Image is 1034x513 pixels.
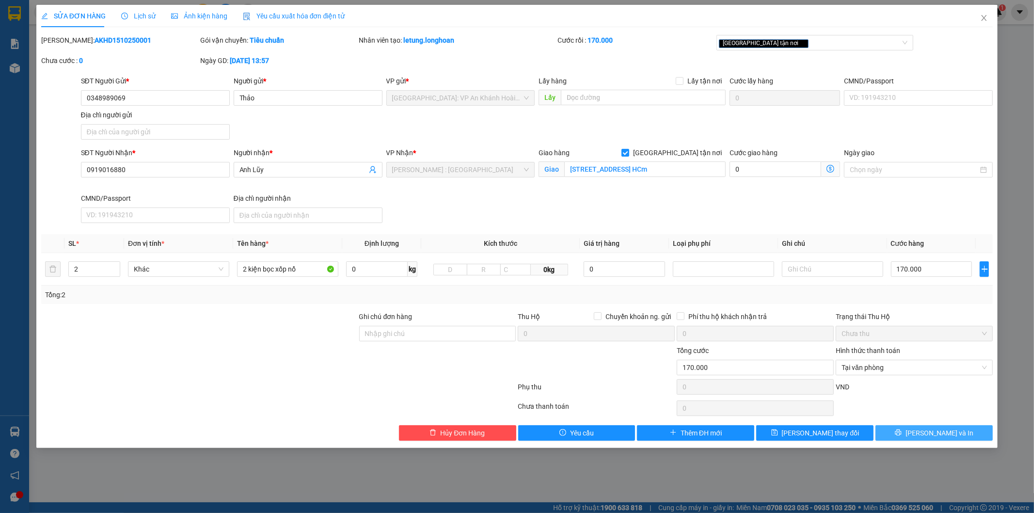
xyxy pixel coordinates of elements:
span: Giá trị hàng [584,240,620,247]
b: Tiêu chuẩn [250,36,284,44]
span: kg [408,261,417,277]
span: SL [68,240,76,247]
span: [PHONE_NUMBER] [4,33,74,50]
div: CMND/Passport [81,193,230,204]
span: delete [430,429,436,437]
span: Tên hàng [237,240,269,247]
label: Ghi chú đơn hàng [359,313,413,321]
button: deleteHủy Đơn Hàng [399,425,516,441]
button: printer[PERSON_NAME] và In [875,425,993,441]
div: Phụ thu [517,382,676,399]
div: Người nhận [234,147,382,158]
div: Tổng: 2 [45,289,399,300]
div: Chưa thanh toán [517,401,676,418]
div: Chưa cước : [41,55,198,66]
label: Cước lấy hàng [730,77,773,85]
b: 0 [79,57,83,64]
button: exclamation-circleYêu cầu [518,425,636,441]
div: SĐT Người Gửi [81,76,230,86]
input: C [500,264,531,275]
input: Cước lấy hàng [730,90,840,106]
button: plus [980,261,989,277]
span: close [980,14,988,22]
div: Địa chỉ người gửi [81,110,230,120]
span: Hà Nội: VP An Khánh Hoài Đức [392,91,529,105]
div: CMND/Passport [844,76,993,86]
span: exclamation-circle [559,429,566,437]
span: [GEOGRAPHIC_DATA] tận nơi [719,39,809,48]
label: Ngày giao [844,149,875,157]
b: [DATE] 13:57 [230,57,269,64]
span: Khác [134,262,223,276]
div: Nhân viên tạo: [359,35,556,46]
label: Cước giao hàng [730,149,778,157]
span: Chưa thu [842,326,987,341]
span: SỬA ĐƠN HÀNG [41,12,106,20]
span: [GEOGRAPHIC_DATA] tận nơi [629,147,726,158]
span: VND [836,383,849,391]
span: close [800,41,805,46]
span: Tổng cước [677,347,709,354]
input: Cước giao hàng [730,161,821,177]
span: Cước hàng [891,240,924,247]
strong: PHIẾU DÁN LÊN HÀNG [64,4,192,17]
span: Lấy tận nơi [684,76,726,86]
span: Yêu cầu xuất hóa đơn điện tử [243,12,345,20]
span: Giao hàng [539,149,570,157]
span: Mã đơn: AKHD1510250001 [4,59,150,72]
span: Thu Hộ [518,313,540,321]
span: plus [670,429,677,437]
input: Địa chỉ của người nhận [234,208,382,223]
input: Ngày giao [850,164,978,175]
span: save [771,429,778,437]
input: Giao tận nơi [564,161,726,177]
span: 0kg [531,264,568,275]
button: Close [970,5,998,32]
span: dollar-circle [827,165,834,173]
span: Đơn vị tính [128,240,164,247]
input: Ghi chú đơn hàng [359,326,516,341]
span: Giao [539,161,564,177]
span: [PERSON_NAME] và In [906,428,973,438]
div: Ngày GD: [200,55,357,66]
div: Người gửi [234,76,382,86]
span: VP Nhận [386,149,414,157]
button: save[PERSON_NAME] thay đổi [756,425,874,441]
span: Ảnh kiện hàng [171,12,227,20]
label: Hình thức thanh toán [836,347,900,354]
span: Kích thước [484,240,517,247]
span: Tại văn phòng [842,360,987,375]
div: VP gửi [386,76,535,86]
span: CÔNG TY TNHH CHUYỂN PHÁT NHANH BẢO AN [84,33,178,50]
span: Hồ Chí Minh : Kho Quận 12 [392,162,529,177]
th: Ghi chú [778,234,887,253]
button: plusThêm ĐH mới [637,425,754,441]
span: printer [895,429,902,437]
div: Gói vận chuyển: [200,35,357,46]
button: delete [45,261,61,277]
span: plus [980,265,988,273]
div: SĐT Người Nhận [81,147,230,158]
span: picture [171,13,178,19]
span: Lịch sử [121,12,156,20]
span: Chuyển khoản ng. gửi [602,311,675,322]
div: [PERSON_NAME]: [41,35,198,46]
b: AKHD1510250001 [95,36,151,44]
span: Thêm ĐH mới [681,428,722,438]
input: Ghi Chú [782,261,883,277]
span: Yêu cầu [570,428,594,438]
b: letung.longhoan [404,36,455,44]
input: Dọc đường [561,90,726,105]
input: D [433,264,467,275]
span: Phí thu hộ khách nhận trả [684,311,771,322]
span: edit [41,13,48,19]
span: clock-circle [121,13,128,19]
span: user-add [369,166,377,174]
th: Loại phụ phí [669,234,778,253]
span: Định lượng [365,240,399,247]
div: Trạng thái Thu Hộ [836,311,993,322]
input: Địa chỉ của người gửi [81,124,230,140]
img: icon [243,13,251,20]
strong: CSKH: [27,33,51,41]
input: VD: Bàn, Ghế [237,261,338,277]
